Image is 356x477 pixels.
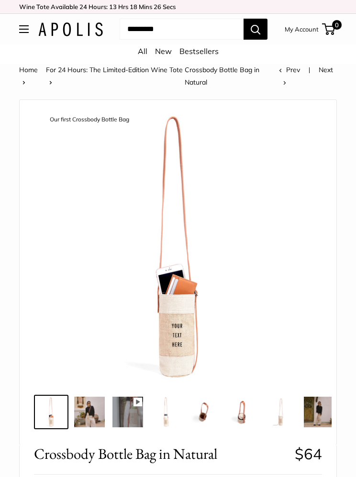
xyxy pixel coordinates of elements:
[72,395,107,429] a: description_Effortless Style
[332,20,342,30] span: 0
[187,395,222,429] a: description_Soft crossbody leather strap
[285,23,319,35] a: My Account
[266,397,296,427] img: description_Our first Crossbody Bottle Bag
[227,397,258,427] img: description_Super soft and durable leather handles.
[244,19,267,40] button: Search
[34,445,288,463] span: Crossbody Bottle Bag in Natural
[46,65,183,74] a: For 24 Hours: The Limited-Edition Wine Tote
[36,397,67,427] img: description_Our first Crossbody Bottle Bag
[295,444,322,463] span: $64
[149,395,183,429] a: Crossbody Bottle Bag in Natural
[120,19,244,40] input: Search...
[302,395,336,429] a: description_Transform your everyday errands into moments of effortless style
[130,3,137,11] span: 18
[118,3,128,11] span: Hrs
[139,3,152,11] span: Mins
[179,46,219,56] a: Bestsellers
[304,397,334,427] img: description_Transform your everyday errands into moments of effortless style
[151,397,181,427] img: Crossbody Bottle Bag in Natural
[19,25,29,33] button: Open menu
[279,65,300,74] a: Prev
[74,397,105,427] img: description_Effortless Style
[41,109,315,383] img: description_Our first Crossbody Bottle Bag
[109,3,117,11] span: 13
[189,397,220,427] img: description_Soft crossbody leather strap
[45,113,134,126] div: Our first Crossbody Bottle Bag
[111,395,145,429] a: description_Even available for group gifting and events
[154,3,161,11] span: 26
[38,22,103,36] img: Apolis
[19,64,279,88] nav: Breadcrumb
[185,65,259,87] span: Crossbody Bottle Bag in Natural
[19,65,38,74] a: Home
[34,395,68,429] a: description_Our first Crossbody Bottle Bag
[155,46,172,56] a: New
[112,397,143,427] img: description_Even available for group gifting and events
[225,395,260,429] a: description_Super soft and durable leather handles.
[264,395,298,429] a: description_Our first Crossbody Bottle Bag
[138,46,147,56] a: All
[323,23,335,35] a: 0
[163,3,176,11] span: Secs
